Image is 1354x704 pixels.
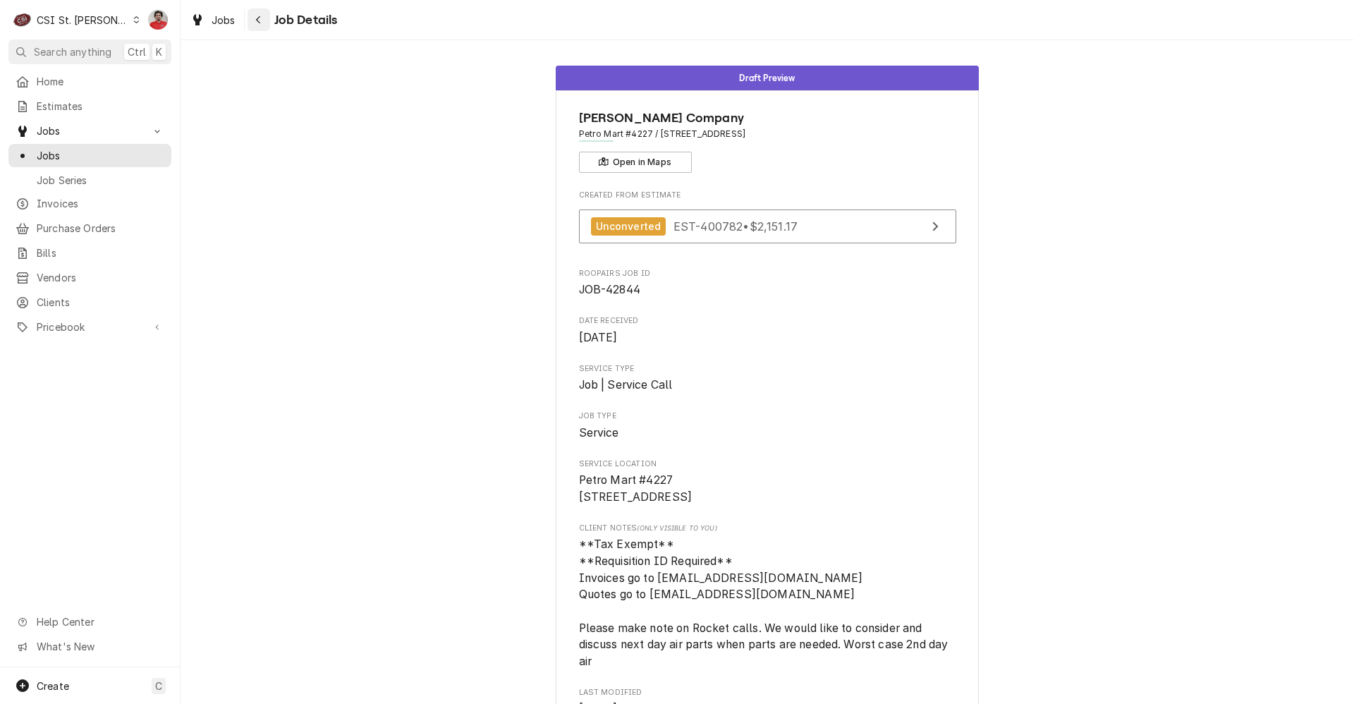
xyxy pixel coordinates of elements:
[579,536,956,669] span: [object Object]
[579,331,618,344] span: [DATE]
[8,95,171,118] a: Estimates
[37,13,128,28] div: CSI St. [PERSON_NAME]
[37,99,164,114] span: Estimates
[579,459,956,470] span: Service Location
[8,241,171,265] a: Bills
[37,221,164,236] span: Purchase Orders
[579,128,956,140] span: Address
[8,192,171,215] a: Invoices
[37,320,143,334] span: Pricebook
[37,245,164,260] span: Bills
[579,687,956,698] span: Last Modified
[37,123,143,138] span: Jobs
[8,169,171,192] a: Job Series
[579,411,956,441] div: Job Type
[579,152,692,173] button: Open in Maps
[579,538,951,667] span: **Tax Exempt** **Requisition ID Required** Invoices go to [EMAIL_ADDRESS][DOMAIN_NAME] Quotes go ...
[37,639,163,654] span: What's New
[8,266,171,289] a: Vendors
[579,329,956,346] span: Date Received
[579,377,956,394] span: Service Type
[8,40,171,64] button: Search anythingCtrlK
[270,11,338,30] span: Job Details
[579,523,956,534] span: Client Notes
[579,315,956,346] div: Date Received
[8,291,171,314] a: Clients
[148,10,168,30] div: Nicholas Faubert's Avatar
[579,190,956,201] span: Created From Estimate
[8,144,171,167] a: Jobs
[37,270,164,285] span: Vendors
[13,10,32,30] div: C
[579,109,956,173] div: Client Information
[556,66,979,90] div: Status
[8,315,171,339] a: Go to Pricebook
[579,281,956,298] span: Roopairs Job ID
[185,8,241,32] a: Jobs
[579,109,956,128] span: Name
[34,44,111,59] span: Search anything
[8,217,171,240] a: Purchase Orders
[579,472,956,505] span: Service Location
[579,378,673,392] span: Job | Service Call
[579,425,956,442] span: Job Type
[156,44,162,59] span: K
[739,73,795,83] span: Draft Preview
[37,173,164,188] span: Job Series
[591,217,666,236] div: Unconverted
[579,426,619,439] span: Service
[579,268,956,279] span: Roopairs Job ID
[37,74,164,89] span: Home
[37,196,164,211] span: Invoices
[579,473,693,504] span: Petro Mart #4227 [STREET_ADDRESS]
[673,219,798,233] span: EST-400782 • $2,151.17
[579,459,956,506] div: Service Location
[579,283,640,296] span: JOB-42844
[8,119,171,142] a: Go to Jobs
[8,635,171,658] a: Go to What's New
[579,268,956,298] div: Roopairs Job ID
[579,315,956,327] span: Date Received
[37,148,164,163] span: Jobs
[637,524,716,532] span: (Only Visible to You)
[579,363,956,394] div: Service Type
[579,411,956,422] span: Job Type
[148,10,168,30] div: NF
[212,13,236,28] span: Jobs
[579,190,956,250] div: Created From Estimate
[37,614,163,629] span: Help Center
[8,610,171,633] a: Go to Help Center
[579,363,956,375] span: Service Type
[579,210,956,244] a: View Estimate
[128,44,146,59] span: Ctrl
[8,70,171,93] a: Home
[37,295,164,310] span: Clients
[37,680,69,692] span: Create
[248,8,270,31] button: Navigate back
[13,10,32,30] div: CSI St. Louis's Avatar
[579,523,956,669] div: [object Object]
[155,679,162,693] span: C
